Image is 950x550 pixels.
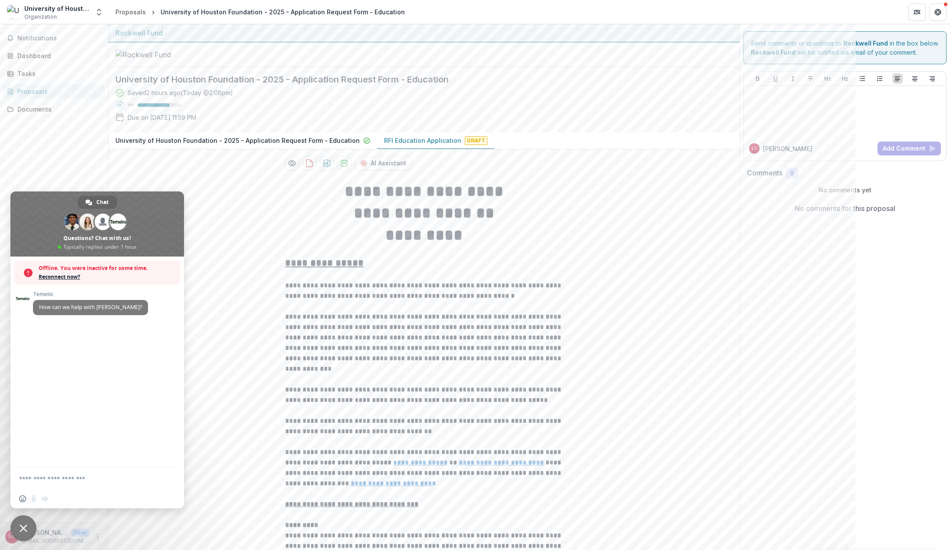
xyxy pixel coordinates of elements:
[752,146,757,151] div: Liz Chavez
[3,49,105,63] a: Dashboard
[128,88,233,97] div: Saved 2 hours ago ( Today @ 2:08pm )
[747,185,943,194] p: No comments yet
[112,6,149,18] a: Proposals
[115,28,733,38] div: Rockwell Fund
[843,40,888,47] strong: Rockwell Fund
[929,3,947,21] button: Get Help
[23,537,89,545] p: [EMAIL_ADDRESS][DOMAIN_NAME]
[17,69,98,78] div: Tasks
[39,273,176,281] span: Reconnect now?
[17,105,98,114] div: Documents
[763,144,812,153] p: [PERSON_NAME]
[71,529,89,537] p: User
[17,51,98,60] div: Dashboard
[19,475,156,483] textarea: Compose your message...
[747,169,782,177] h2: Comments
[115,74,719,85] h2: University of Houston Foundation - 2025 - Application Request Form - Education
[115,7,146,16] div: Proposals
[874,73,885,84] button: Ordered List
[302,156,316,170] button: download-proposal
[19,495,26,502] span: Insert an emoji
[927,73,937,84] button: Align Right
[128,102,134,108] p: 73 %
[17,87,98,96] div: Proposals
[770,73,781,84] button: Underline
[878,142,941,155] button: Add Comment
[795,203,895,214] p: No comments for this proposal
[23,528,68,537] p: [PERSON_NAME]
[908,3,926,21] button: Partners
[840,73,850,84] button: Heading 2
[320,156,334,170] button: download-proposal
[24,13,57,21] span: Organization
[33,291,148,297] span: Temelio
[161,7,405,16] div: University of Houston Foundation - 2025 - Application Request Form - Education
[78,196,117,209] div: Chat
[24,4,89,13] div: University of Houston Foundation
[788,73,798,84] button: Italicize
[805,73,815,84] button: Strike
[92,531,103,542] button: More
[3,31,105,45] button: Notifications
[337,156,351,170] button: download-proposal
[790,170,794,177] span: 0
[910,73,920,84] button: Align Center
[465,136,487,145] span: Draft
[285,156,299,170] button: Preview ede2ca42-c2ff-418f-a847-7661af0462ea-1.pdf
[39,303,142,311] span: How can we help with [PERSON_NAME]?
[39,264,176,273] span: Offline. You were inactive for some time.
[128,113,196,122] p: Due on [DATE] 11:59 PM
[857,73,868,84] button: Bullet List
[3,84,105,99] a: Proposals
[112,6,408,18] nav: breadcrumb
[3,102,105,116] a: Documents
[9,534,16,539] div: Liz Chavez
[384,136,461,145] p: RFI Education Application
[3,66,105,81] a: Tasks
[753,73,763,84] button: Bold
[743,31,947,64] div: Send comments or questions to in the box below. will be notified via email of your comment.
[115,136,360,145] p: University of Houston Foundation - 2025 - Application Request Form - Education
[115,49,202,60] img: Rockwell Fund
[892,73,903,84] button: Align Left
[96,196,108,209] span: Chat
[751,49,796,56] strong: Rockwell Fund
[17,35,101,42] span: Notifications
[355,156,412,170] button: AI Assistant
[10,515,36,541] div: Close chat
[7,5,21,19] img: University of Houston Foundation
[93,3,105,21] button: Open entity switcher
[822,73,833,84] button: Heading 1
